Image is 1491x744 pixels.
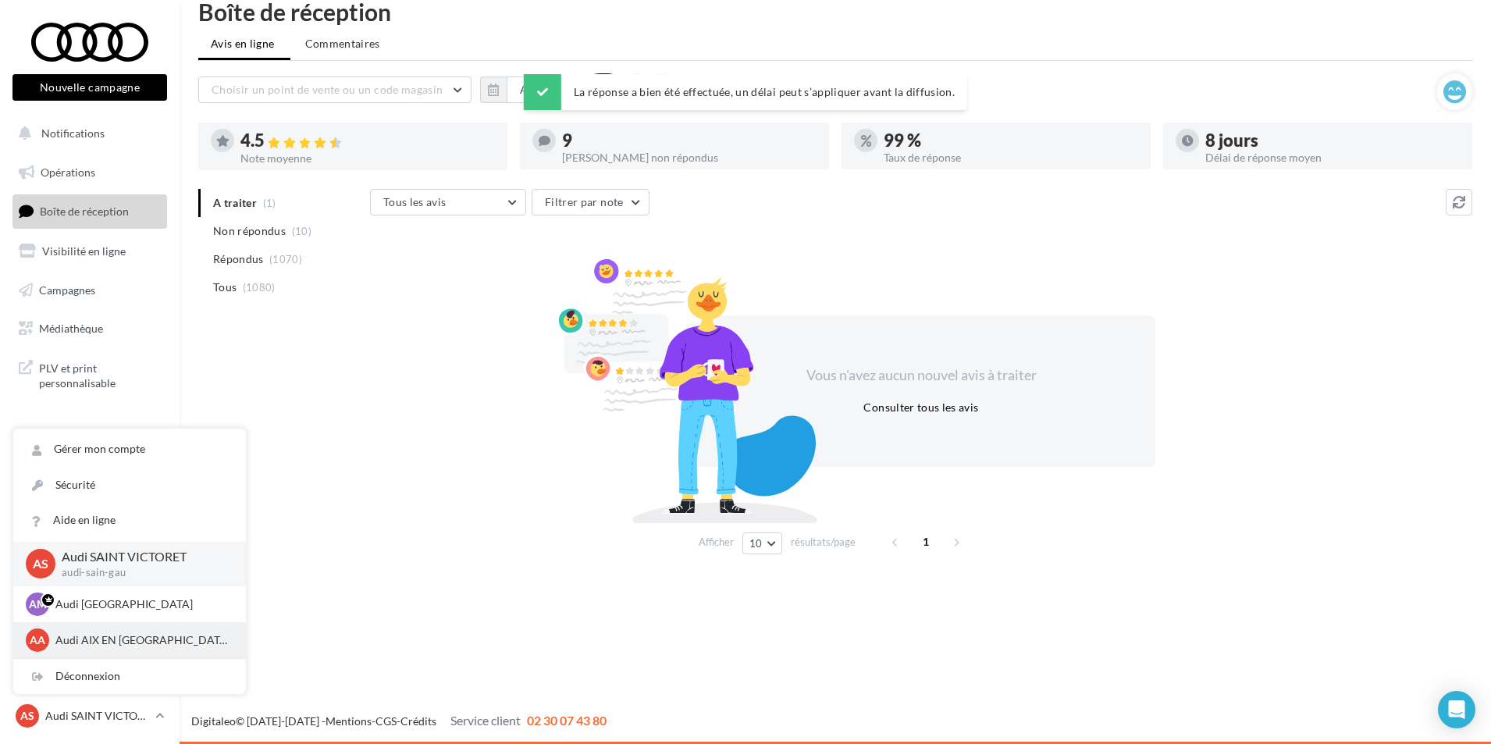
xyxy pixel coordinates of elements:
div: Tous [583,73,625,106]
span: Opérations [41,166,95,179]
span: PLV et print personnalisable [39,358,161,391]
button: Consulter tous les avis [857,398,984,417]
span: AS [33,555,48,573]
span: Tous les avis [383,195,447,208]
button: Filtrer par note [532,189,649,215]
span: AA [30,632,45,648]
p: Audi [GEOGRAPHIC_DATA] [55,596,227,612]
a: Visibilité en ligne [9,235,170,268]
a: CGS [375,714,397,728]
span: 02 30 07 43 80 [527,713,607,728]
a: Sécurité [13,468,246,503]
a: Gérer mon compte [13,432,246,467]
button: Au total [507,77,575,103]
span: (1080) [243,281,276,294]
a: Crédits [400,714,436,728]
p: audi-sain-gau [62,566,221,580]
button: Au total [480,77,575,103]
span: Non répondus [213,223,286,239]
div: Open Intercom Messenger [1438,691,1475,728]
a: Aide en ligne [13,503,246,538]
a: Médiathèque [9,312,170,345]
button: Nouvelle campagne [12,74,167,101]
button: Notifications [9,117,164,150]
span: résultats/page [791,535,856,550]
div: Déconnexion [13,659,246,694]
span: AS [20,708,34,724]
span: Afficher [699,535,734,550]
p: Audi SAINT VICTORET [45,708,149,724]
span: Notifications [41,126,105,140]
a: AS Audi SAINT VICTORET [12,701,167,731]
div: [PERSON_NAME] non répondus [562,152,817,163]
span: 1 [913,529,938,554]
div: La réponse a bien été effectuée, un délai peut s’appliquer avant la diffusion. [524,74,967,110]
div: 8 jours [1205,132,1460,149]
a: Mentions [326,714,372,728]
div: Note moyenne [240,153,495,164]
span: Boîte de réception [40,205,129,218]
span: Visibilité en ligne [42,244,126,258]
div: 9 [562,132,817,149]
span: © [DATE]-[DATE] - - - [191,714,607,728]
div: 99 % [884,132,1138,149]
span: 10 [749,537,763,550]
a: PLV et print personnalisable [9,351,170,397]
span: Répondus [213,251,264,267]
span: (10) [292,225,311,237]
div: Vous n'avez aucun nouvel avis à traiter [787,365,1055,386]
span: Choisir un point de vente ou un code magasin [212,83,443,96]
span: (1070) [269,253,302,265]
span: Commentaires [305,36,380,52]
div: 4.5 [240,132,495,150]
span: Campagnes [39,283,95,296]
span: Tous [213,279,237,295]
div: Taux de réponse [884,152,1138,163]
button: Choisir un point de vente ou un code magasin [198,77,471,103]
span: AM [29,596,47,612]
span: Médiathèque [39,322,103,335]
p: Audi SAINT VICTORET [62,548,221,566]
a: Campagnes [9,274,170,307]
button: Tous les avis [370,189,526,215]
a: Boîte de réception [9,194,170,228]
div: Délai de réponse moyen [1205,152,1460,163]
span: Service client [450,713,521,728]
a: Digitaleo [191,714,236,728]
a: Opérations [9,156,170,189]
button: 10 [742,532,782,554]
p: Audi AIX EN [GEOGRAPHIC_DATA] [55,632,227,648]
